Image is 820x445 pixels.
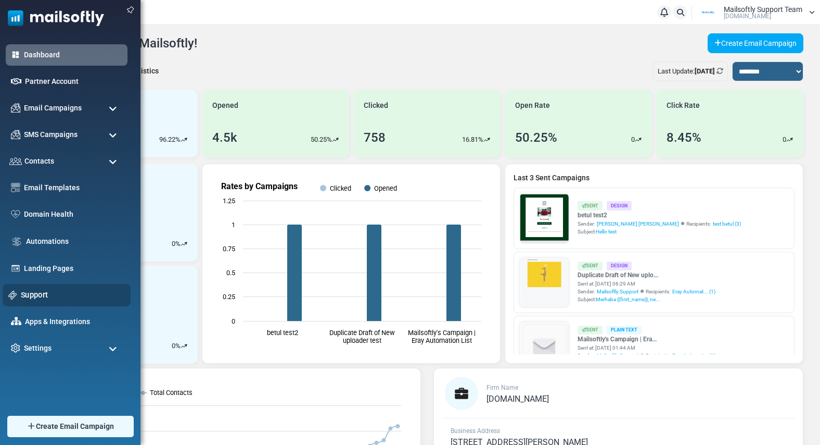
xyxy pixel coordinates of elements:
div: Sent [578,201,603,210]
text: 0.75 [223,245,235,253]
a: Partner Account [25,76,122,87]
img: email-templates-icon.svg [11,183,20,192]
text: 1 [232,221,235,229]
text: 0.5 [226,269,235,277]
span: Business Address [451,427,500,435]
a: Eray Automat... (1) [672,288,715,295]
div: Plain Text [607,326,642,335]
span: Mailsoftly Support [597,288,638,295]
p: Merhaba {(first_name)} [55,5,304,16]
p: 96.22% [159,134,181,145]
div: Sender: Recipients: [578,352,715,360]
a: Shop Now and Save Big! [126,207,233,226]
p: 0 [631,134,635,145]
text: Total Contacts [150,389,193,397]
span: Clicked [364,100,388,111]
a: User Logo Mailsoftly Support Team [DOMAIN_NAME] [695,5,815,20]
div: Subject: [578,295,715,303]
span: [PERSON_NAME] [PERSON_NAME] [597,220,679,228]
span: Contacts [24,156,54,167]
div: Sent at: [DATE] 01:44 AM [578,344,715,352]
img: contacts-icon.svg [9,157,22,165]
text: Rates by Campaigns [221,181,298,191]
div: Design [607,201,632,210]
span: SMS Campaigns [24,129,78,140]
text: 0 [232,317,235,325]
div: 8.45% [667,128,701,147]
div: 758 [364,128,386,147]
a: Dashboard [24,50,122,60]
a: Email Templates [24,182,122,193]
span: Settings [24,343,52,354]
img: empty-draft-icon2.svg [520,323,569,371]
img: campaigns-icon.png [11,130,20,139]
img: support-icon.svg [8,291,17,300]
span: Merhaba {(first_name)}, ne... [596,296,660,302]
div: Sender: Recipients: [578,220,741,228]
strong: Shop Now and Save Big! [137,212,223,220]
div: Last Update: [653,61,728,81]
img: campaigns-icon.png [11,103,20,113]
div: Sent [578,262,603,270]
a: betul test2 [578,211,741,220]
span: [DOMAIN_NAME] [486,394,549,404]
img: landing_pages.svg [11,264,20,273]
text: Clicked [330,184,351,192]
div: 4.5k [212,128,237,147]
span: Mailsoftly Support Team [724,6,802,13]
a: Mailsoftly's Campaign | Era... [578,335,715,344]
a: Refresh Stats [716,67,723,75]
a: [DOMAIN_NAME] [486,395,549,403]
text: 1.25 [223,197,235,205]
a: Support [21,289,125,301]
p: 0 [172,341,175,351]
text: 0.25 [223,293,235,301]
p: Lorem ipsum dolor sit amet, consectetur adipiscing elit, sed do eiusmod tempor incididunt [55,274,304,283]
a: Create Email Campaign [708,33,803,53]
div: Design [607,262,632,270]
div: Sender: Recipients: [578,288,715,295]
span: Opened [212,100,238,111]
div: Subject: [578,228,741,236]
img: workflow.svg [11,236,22,248]
span: Mailsoftly Support [597,352,638,360]
img: User Logo [695,5,721,20]
span: Hello test [596,229,617,234]
h1: Test {(email)} [47,181,312,197]
span: Firm Name [486,384,518,391]
p: 0 [172,239,175,249]
div: 50.25% [515,128,557,147]
a: Landing Pages [24,263,122,274]
a: Last 3 Sent Campaigns [514,172,795,183]
a: Eray Automat... (1) [672,352,715,360]
a: Domain Health [24,209,122,220]
div: Sent at: [DATE] 06:29 AM [578,280,715,288]
img: domain-health-icon.svg [11,210,20,218]
svg: Rates by Campaigns [211,172,492,355]
a: Automations [26,236,122,247]
div: % [172,341,187,351]
span: [DOMAIN_NAME] [724,13,771,19]
strong: Follow Us [160,246,199,255]
p: 16.81% [462,134,483,145]
text: Duplicate Draft of New uploader test [329,329,395,344]
text: betul test2 [267,329,298,337]
a: Duplicate Draft of New uplo... [578,270,715,280]
p: 0 [783,134,786,145]
div: Sent [578,326,603,335]
a: Apps & Integrations [25,316,122,327]
text: Mailsoftly's Campaign | Eray Automation List [408,329,476,344]
b: [DATE] [695,67,715,75]
span: Open Rate [515,100,550,111]
span: Email Campaigns [24,103,82,114]
img: dashboard-icon-active.svg [11,50,20,59]
div: % [172,239,187,249]
text: Opened [374,184,397,192]
a: test betul (3) [713,220,741,228]
img: settings-icon.svg [11,343,20,353]
span: Click Rate [667,100,700,111]
p: 50.25% [311,134,332,145]
span: Create Email Campaign [36,421,114,432]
